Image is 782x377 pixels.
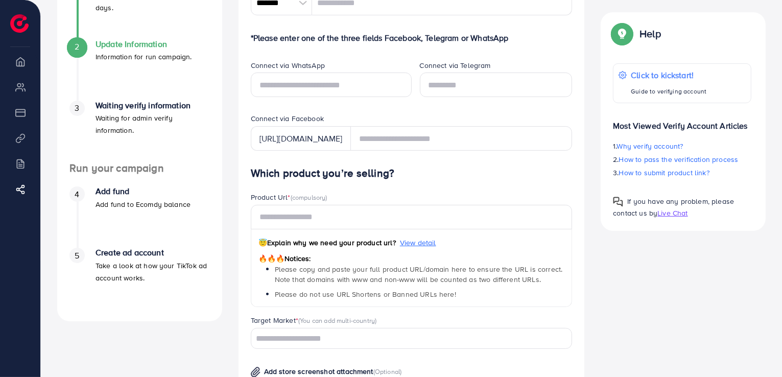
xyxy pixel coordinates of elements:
img: logo [10,14,29,33]
p: 2. [613,153,751,166]
span: If you have any problem, please contact us by [613,196,734,218]
li: Create ad account [57,248,222,309]
span: Please do not use URL Shortens or Banned URLs here! [275,289,456,299]
p: Add fund to Ecomdy balance [96,198,191,210]
p: Take a look at how your TikTok ad account works. [96,260,210,284]
img: Popup guide [613,25,631,43]
p: Guide to verifying account [631,85,706,98]
span: How to pass the verification process [619,154,739,164]
h4: Update Information [96,39,192,49]
label: Target Market [251,315,377,325]
li: Update Information [57,39,222,101]
p: Waiting for admin verify information. [96,112,210,136]
span: 🔥🔥🔥 [258,253,285,264]
span: Add store screenshot attachment [264,366,373,376]
span: 😇 [258,238,267,248]
li: Add fund [57,186,222,248]
p: Information for run campaign. [96,51,192,63]
span: Why verify account? [617,141,683,151]
label: Connect via WhatsApp [251,60,325,70]
label: Product Url [251,192,327,202]
input: Search for option [252,331,559,347]
span: (Optional) [373,367,402,376]
h4: Waiting verify information [96,101,210,110]
div: [URL][DOMAIN_NAME] [251,126,351,151]
label: Connect via Facebook [251,113,324,124]
span: Live Chat [657,208,688,218]
h4: Which product you’re selling? [251,167,573,180]
span: Please copy and paste your full product URL/domain here to ensure the URL is correct. Note that d... [275,264,563,285]
img: Popup guide [613,197,623,207]
p: Most Viewed Verify Account Articles [613,111,751,132]
label: Connect via Telegram [420,60,491,70]
span: 3 [75,102,79,114]
p: *Please enter one of the three fields Facebook, Telegram or WhatsApp [251,32,573,44]
p: 3. [613,167,751,179]
span: (You can add multi-country) [298,316,376,325]
span: Explain why we need your product url? [258,238,396,248]
span: (compulsory) [291,193,327,202]
h4: Add fund [96,186,191,196]
span: How to submit product link? [619,168,709,178]
span: Notices: [258,253,311,264]
span: 4 [75,188,79,200]
iframe: Chat [739,331,774,369]
p: Click to kickstart! [631,69,706,81]
li: Waiting verify information [57,101,222,162]
p: Help [639,28,661,40]
span: 5 [75,250,79,262]
h4: Create ad account [96,248,210,257]
span: View detail [400,238,436,248]
h4: Run your campaign [57,162,222,175]
p: 1. [613,140,751,152]
span: 2 [75,41,79,53]
div: Search for option [251,328,573,349]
